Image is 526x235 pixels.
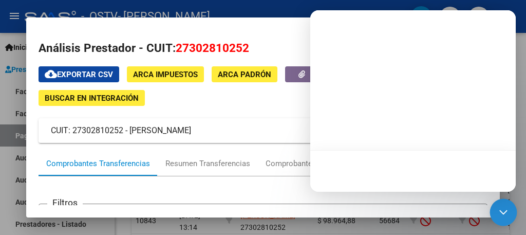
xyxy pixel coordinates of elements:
[490,199,517,226] div: Open Intercom Messenger
[39,118,487,143] mat-expansion-panel-header: CUIT: 27302810252 - [PERSON_NAME]
[266,158,352,170] div: Comprobantes Recibidos
[45,70,113,79] span: Exportar CSV
[47,196,83,209] h3: Filtros
[165,158,250,170] div: Resumen Transferencias
[133,70,198,79] span: ARCA Impuestos
[45,68,57,80] mat-icon: cloud_download
[176,41,249,55] span: 27302810252
[127,66,204,82] button: ARCA Impuestos
[39,40,487,57] h2: Análisis Prestador - CUIT:
[218,70,271,79] span: ARCA Padrón
[39,66,119,82] button: Exportar CSV
[39,90,145,106] button: Buscar en Integración
[46,158,150,170] div: Comprobantes Transferencias
[212,66,277,82] button: ARCA Padrón
[51,124,463,137] mat-panel-title: CUIT: 27302810252 - [PERSON_NAME]
[45,94,139,103] span: Buscar en Integración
